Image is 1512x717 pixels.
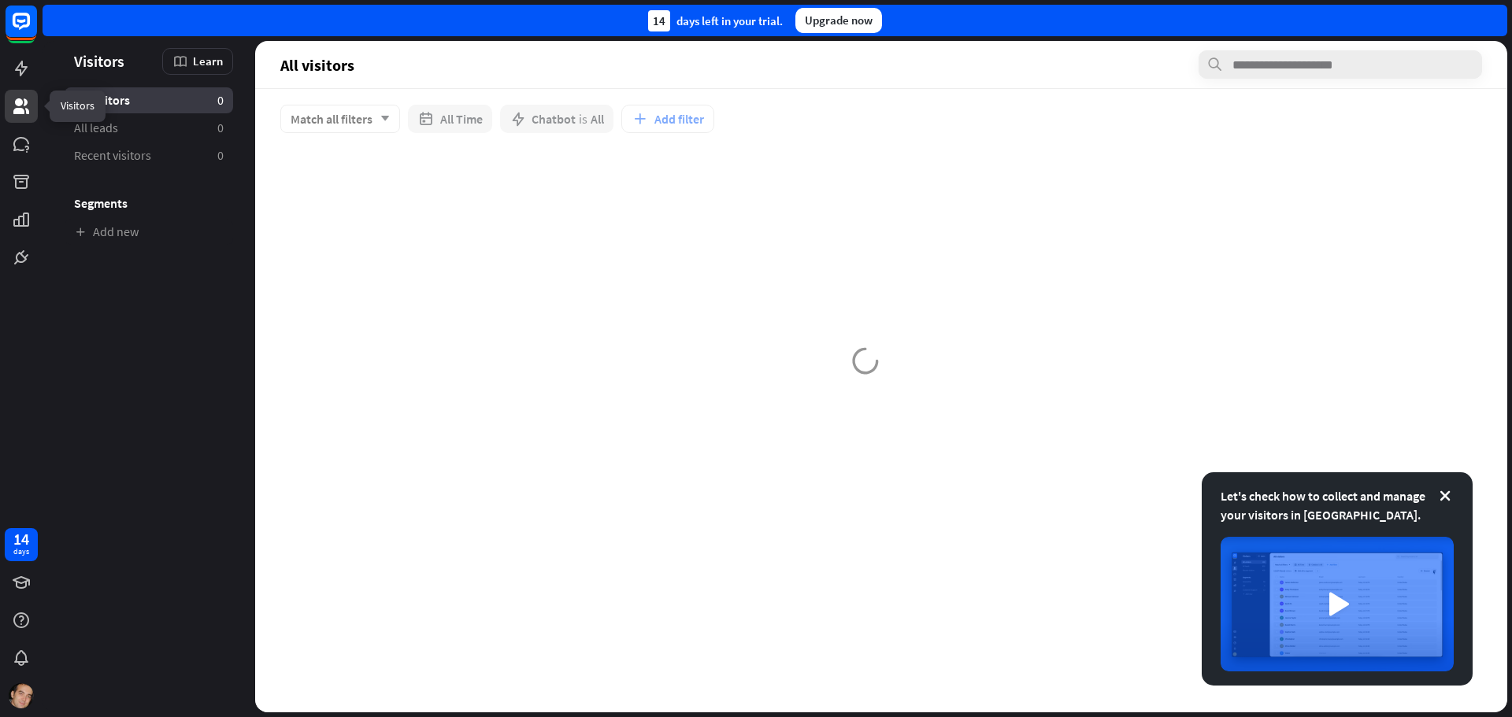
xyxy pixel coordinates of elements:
[74,92,130,109] span: All visitors
[5,528,38,561] a: 14 days
[217,92,224,109] aside: 0
[65,195,233,211] h3: Segments
[1221,537,1454,671] img: image
[13,532,29,546] div: 14
[65,142,233,168] a: Recent visitors 0
[74,52,124,70] span: Visitors
[193,54,223,68] span: Learn
[13,6,60,54] button: Open LiveChat chat widget
[217,147,224,164] aside: 0
[65,219,233,245] a: Add new
[74,120,118,136] span: All leads
[648,10,670,31] div: 14
[1221,486,1454,524] div: Let's check how to collect and manage your visitors in [GEOGRAPHIC_DATA].
[65,115,233,141] a: All leads 0
[217,120,224,136] aside: 0
[74,147,151,164] span: Recent visitors
[280,56,354,74] span: All visitors
[648,10,783,31] div: days left in your trial.
[13,546,29,557] div: days
[795,8,882,33] div: Upgrade now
